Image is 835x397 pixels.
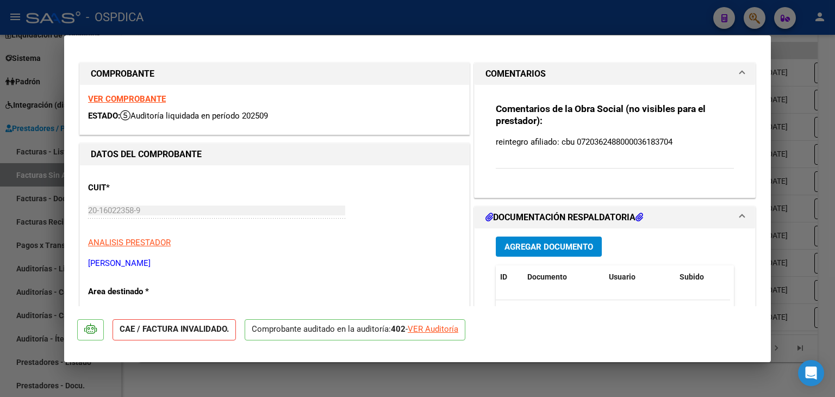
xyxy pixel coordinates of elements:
div: Open Intercom Messenger [798,360,824,386]
div: No data to display [496,300,730,327]
datatable-header-cell: Acción [730,265,784,289]
p: Area destinado * [88,286,200,298]
p: reintegro afiliado: cbu 0720362488000036183704 [496,136,734,148]
div: VER Auditoría [408,323,458,336]
datatable-header-cell: Usuario [605,265,675,289]
strong: 402 [391,324,406,334]
strong: Comentarios de la Obra Social (no visibles para el prestador): [496,103,706,126]
span: ESTADO: [88,111,120,121]
div: COMENTARIOS [475,85,755,197]
mat-expansion-panel-header: COMENTARIOS [475,63,755,85]
strong: COMPROBANTE [91,69,154,79]
span: Documento [527,272,567,281]
h1: COMENTARIOS [485,67,546,80]
h1: DOCUMENTACIÓN RESPALDATORIA [485,211,643,224]
datatable-header-cell: Documento [523,265,605,289]
datatable-header-cell: Subido [675,265,730,289]
span: Usuario [609,272,635,281]
p: [PERSON_NAME] [88,257,461,270]
strong: DATOS DEL COMPROBANTE [91,149,202,159]
button: Agregar Documento [496,237,602,257]
span: Agregar Documento [504,242,593,252]
mat-expansion-panel-header: DOCUMENTACIÓN RESPALDATORIA [475,207,755,228]
datatable-header-cell: ID [496,265,523,289]
span: Subido [680,272,704,281]
span: Auditoría liquidada en período 202509 [120,111,268,121]
p: CUIT [88,182,200,194]
span: ANALISIS PRESTADOR [88,238,171,247]
span: ID [500,272,507,281]
a: VER COMPROBANTE [88,94,166,104]
strong: CAE / FACTURA INVALIDADO. [113,319,236,340]
p: Comprobante auditado en la auditoría: - [245,319,465,340]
